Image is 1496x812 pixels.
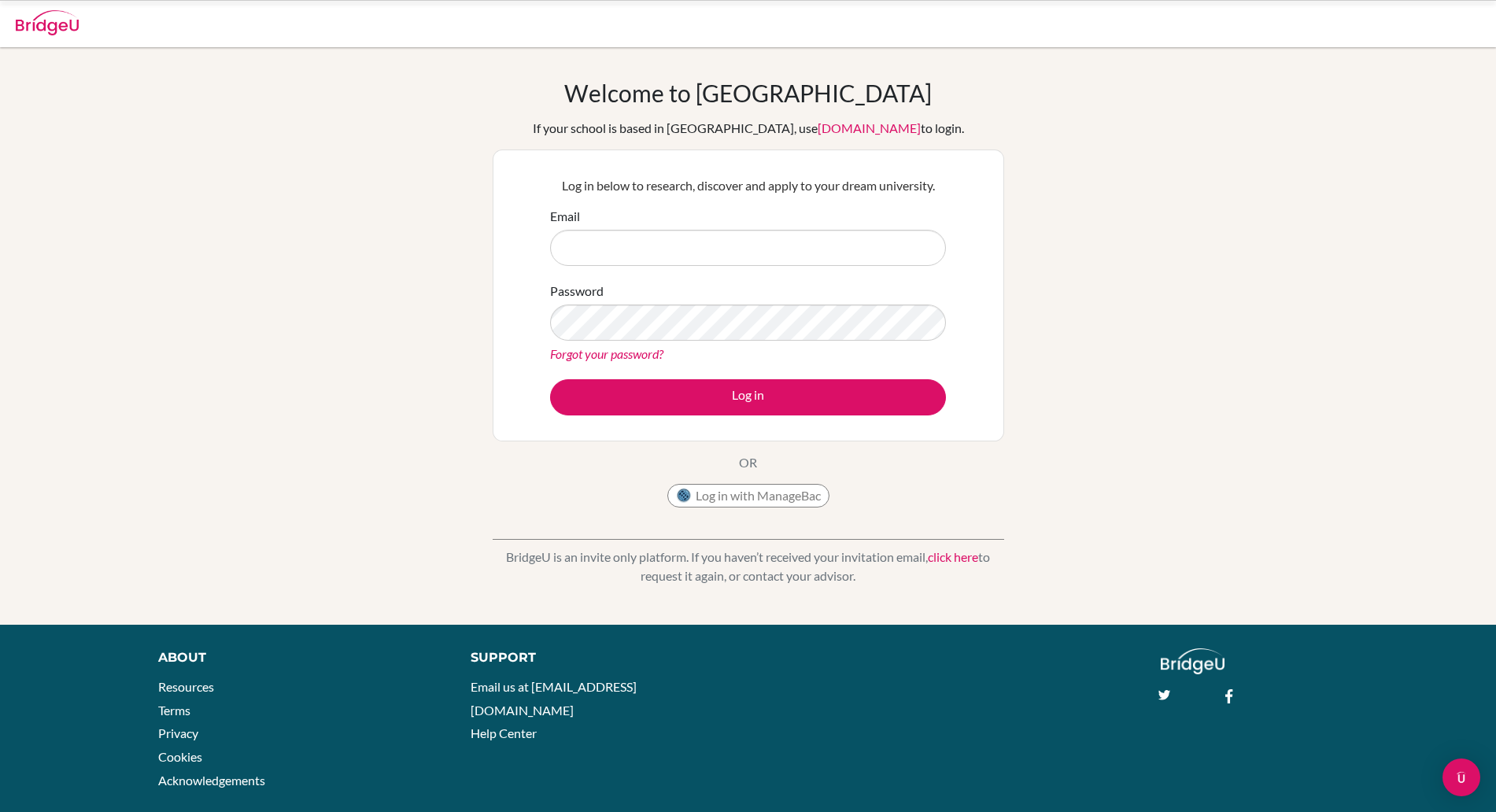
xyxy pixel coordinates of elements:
p: Log in below to research, discover and apply to your dream university. [550,176,946,195]
p: BridgeU is an invite only platform. If you haven’t received your invitation email, to request it ... [493,548,1004,585]
a: [DOMAIN_NAME] [818,120,921,135]
a: Email us at [EMAIL_ADDRESS][DOMAIN_NAME] [471,679,637,718]
img: logo_white@2x-f4f0deed5e89b7ecb1c2cc34c3e3d731f90f0f143d5ea2071677605dd97b5244.png [1161,648,1225,674]
div: If your school is based in [GEOGRAPHIC_DATA], use to login. [533,119,964,138]
h1: Welcome to [GEOGRAPHIC_DATA] [564,79,932,107]
div: About [158,648,435,667]
label: Email [550,207,580,226]
img: Bridge-U [16,10,79,35]
a: click here [928,549,978,564]
a: Cookies [158,749,202,764]
div: Support [471,648,730,667]
a: Forgot your password? [550,346,663,361]
label: Password [550,282,604,301]
p: OR [739,453,757,472]
a: Privacy [158,725,198,740]
div: Open Intercom Messenger [1442,758,1480,796]
a: Terms [158,703,190,718]
a: Resources [158,679,214,694]
a: Help Center [471,725,537,740]
button: Log in with ManageBac [667,484,829,507]
a: Acknowledgements [158,773,265,788]
button: Log in [550,379,946,415]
